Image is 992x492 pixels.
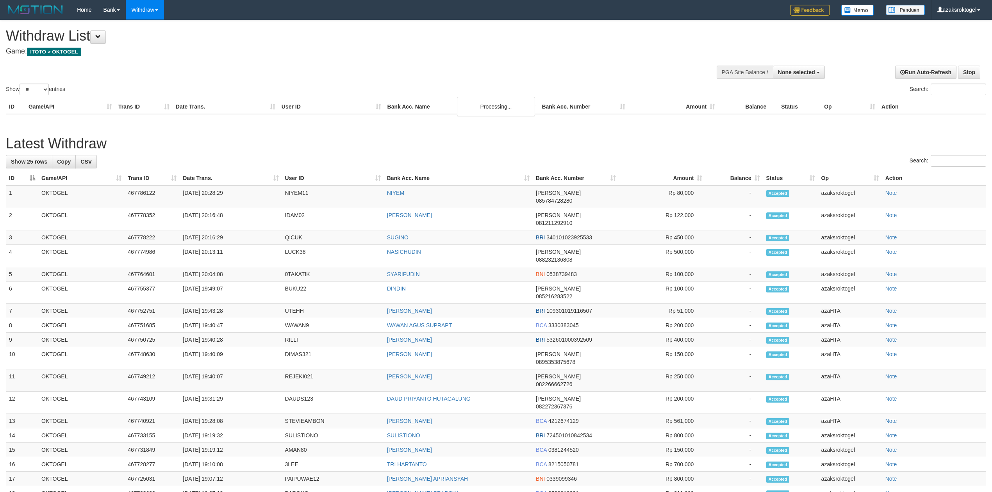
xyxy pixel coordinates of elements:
input: Search: [931,84,986,95]
td: 467731849 [125,443,180,457]
td: Rp 100,000 [619,267,705,282]
span: Accepted [766,190,790,197]
td: azaksroktogel [818,428,882,443]
th: User ID: activate to sort column ascending [282,171,384,185]
a: Note [885,285,897,292]
a: Note [885,461,897,467]
td: - [705,185,763,208]
td: OKTOGEL [38,245,125,267]
th: Bank Acc. Name [384,100,539,114]
span: Accepted [766,433,790,439]
span: Copy 085784728280 to clipboard [536,198,572,204]
td: 467725031 [125,472,180,486]
a: Note [885,308,897,314]
td: OKTOGEL [38,428,125,443]
td: [DATE] 19:49:07 [180,282,282,304]
th: Bank Acc. Name: activate to sort column ascending [384,171,533,185]
th: Action [878,100,986,114]
td: UTEHH [282,304,384,318]
td: 467728277 [125,457,180,472]
td: OKTOGEL [38,304,125,318]
span: CSV [80,159,92,165]
span: None selected [778,69,815,75]
td: 467743109 [125,392,180,414]
span: [PERSON_NAME] [536,249,581,255]
td: [DATE] 20:16:29 [180,230,282,245]
td: 9 [6,333,38,347]
span: [PERSON_NAME] [536,396,581,402]
th: Status [778,100,821,114]
td: 467778352 [125,208,180,230]
span: BRI [536,234,545,241]
td: 467748630 [125,347,180,369]
td: [DATE] 19:40:09 [180,347,282,369]
span: Accepted [766,308,790,315]
td: Rp 51,000 [619,304,705,318]
td: [DATE] 19:19:12 [180,443,282,457]
td: Rp 200,000 [619,318,705,333]
a: Note [885,351,897,357]
span: Copy 0339099346 to clipboard [546,476,577,482]
span: ITOTO > OKTOGEL [27,48,81,56]
td: [DATE] 19:43:28 [180,304,282,318]
td: WAWAN9 [282,318,384,333]
span: Accepted [766,447,790,454]
td: - [705,472,763,486]
td: 16 [6,457,38,472]
td: - [705,208,763,230]
th: Action [882,171,986,185]
td: OKTOGEL [38,230,125,245]
td: NIYEM11 [282,185,384,208]
td: - [705,392,763,414]
a: Note [885,396,897,402]
span: Copy 0538739483 to clipboard [546,271,577,277]
span: Accepted [766,396,790,403]
a: Run Auto-Refresh [895,66,956,79]
td: 467774986 [125,245,180,267]
td: OKTOGEL [38,318,125,333]
td: 3 [6,230,38,245]
td: - [705,230,763,245]
td: azaksroktogel [818,267,882,282]
td: OKTOGEL [38,472,125,486]
td: [DATE] 19:40:47 [180,318,282,333]
span: Copy 088232136808 to clipboard [536,257,572,263]
span: Accepted [766,374,790,380]
th: Amount [628,100,718,114]
td: [DATE] 20:04:08 [180,267,282,282]
td: STEVIEAMBON [282,414,384,428]
td: - [705,347,763,369]
td: OKTOGEL [38,333,125,347]
h1: Latest Withdraw [6,136,986,152]
th: User ID [278,100,384,114]
a: TRI HARTANTO [387,461,427,467]
a: DAUD PRIYANTO HUTAGALUNG [387,396,471,402]
td: - [705,414,763,428]
a: Note [885,234,897,241]
td: azaHTA [818,414,882,428]
td: 4 [6,245,38,267]
th: Op: activate to sort column ascending [818,171,882,185]
td: BUKU22 [282,282,384,304]
span: [PERSON_NAME] [536,351,581,357]
td: 2 [6,208,38,230]
a: Stop [958,66,980,79]
td: 7 [6,304,38,318]
td: [DATE] 20:13:11 [180,245,282,267]
a: [PERSON_NAME] [387,212,432,218]
span: Accepted [766,351,790,358]
span: Copy 532601000392509 to clipboard [546,337,592,343]
span: Accepted [766,462,790,468]
td: OKTOGEL [38,282,125,304]
td: - [705,369,763,392]
a: Note [885,432,897,439]
span: Accepted [766,337,790,344]
td: azaksroktogel [818,457,882,472]
span: Accepted [766,271,790,278]
td: 467740921 [125,414,180,428]
td: azaksroktogel [818,230,882,245]
span: [PERSON_NAME] [536,373,581,380]
a: WAWAN AGUS SUPRAPT [387,322,452,328]
td: 467755377 [125,282,180,304]
select: Showentries [20,84,49,95]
